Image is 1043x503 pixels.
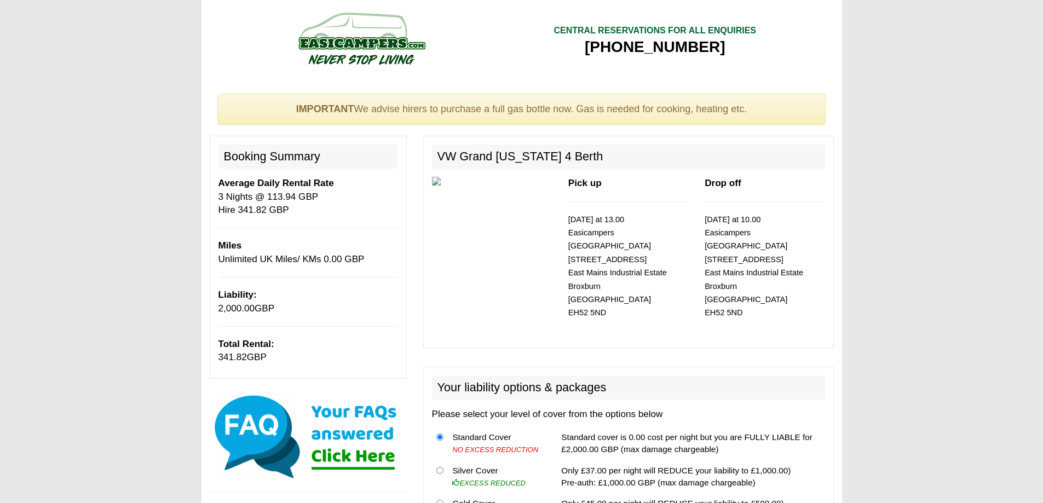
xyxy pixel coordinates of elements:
[218,144,398,169] h2: Booking Summary
[218,288,398,315] p: GBP
[218,303,255,314] span: 2,000.00
[218,339,274,349] b: Total Rental:
[448,427,545,460] td: Standard Cover
[218,352,247,362] span: 341.82
[210,393,407,481] img: Click here for our most common FAQs
[257,8,465,68] img: campers-checkout-logo.png
[432,144,825,169] h2: VW Grand [US_STATE] 4 Berth
[218,240,242,251] b: Miles
[432,177,552,186] img: 350.jpg
[432,375,825,400] h2: Your liability options & packages
[218,239,398,266] p: Unlimited UK Miles/ KMs 0.00 GBP
[705,215,803,317] small: [DATE] at 10.00 Easicampers [GEOGRAPHIC_DATA] [STREET_ADDRESS] East Mains Industrial Estate Broxb...
[432,408,825,421] p: Please select your level of cover from the options below
[448,460,545,493] td: Silver Cover
[452,479,526,487] i: EXCESS REDUCED
[705,178,741,188] b: Drop off
[217,94,826,125] div: We advise hirers to purchase a full gas bottle now. Gas is needed for cooking, heating etc.
[218,290,257,300] b: Liability:
[218,177,398,217] p: 3 Nights @ 113.94 GBP Hire 341.82 GBP
[218,338,398,365] p: GBP
[218,178,334,188] b: Average Daily Rental Rate
[568,215,667,317] small: [DATE] at 13.00 Easicampers [GEOGRAPHIC_DATA] [STREET_ADDRESS] East Mains Industrial Estate Broxb...
[554,25,756,37] div: CENTRAL RESERVATIONS FOR ALL ENQUIRIES
[554,37,756,57] div: [PHONE_NUMBER]
[557,460,825,493] td: Only £37.00 per night will REDUCE your liability to £1,000.00) Pre-auth: £1,000.00 GBP (max damag...
[557,427,825,460] td: Standard cover is 0.00 cost per night but you are FULLY LIABLE for £2,000.00 GBP (max damage char...
[568,178,602,188] b: Pick up
[452,446,538,454] i: NO EXCESS REDUCTION
[296,103,354,114] strong: IMPORTANT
